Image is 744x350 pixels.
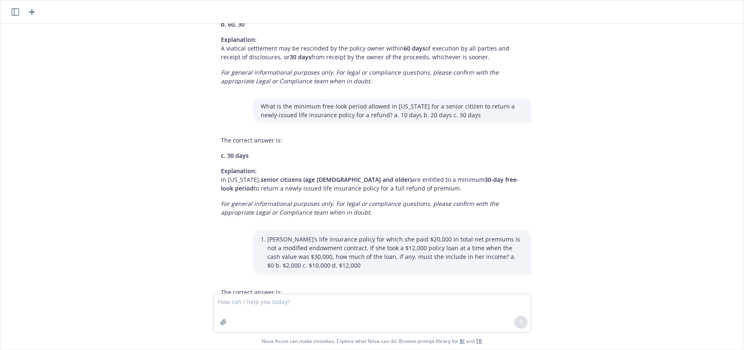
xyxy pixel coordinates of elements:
[221,152,249,159] span: c. 30 days
[221,200,499,216] em: For general informational purposes only. For legal or compliance questions, please confirm with t...
[221,288,523,297] p: The correct answer is:
[221,68,499,85] em: For general informational purposes only. For legal or compliance questions, please confirm with t...
[221,167,257,175] span: Explanation:
[221,167,523,193] p: In [US_STATE], are entitled to a minimum to return a newly-issued life insurance policy for a ful...
[290,53,312,61] span: 30 days
[268,233,523,271] li: [PERSON_NAME]’s life insurance policy for which she paid $20,000 in total net premiums is not a m...
[476,338,482,345] a: TR
[221,136,523,145] p: The correct answer is:
[221,36,257,43] span: Explanation:
[221,20,245,28] span: b. 60, 30
[261,102,523,119] p: What is the minimum free-look period allowed in [US_STATE] for a senior citizen to return a newly...
[261,176,412,183] span: senior citizens (age [DEMOGRAPHIC_DATA] and older)
[404,44,426,52] span: 60 days
[460,338,465,345] a: BI
[4,333,740,350] span: Nova Assist can make mistakes. Explore what Nova can do: Browse prompt library for and
[221,35,523,61] p: A viatical settlement may be rescinded by the policy owner within of execution by all parties and...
